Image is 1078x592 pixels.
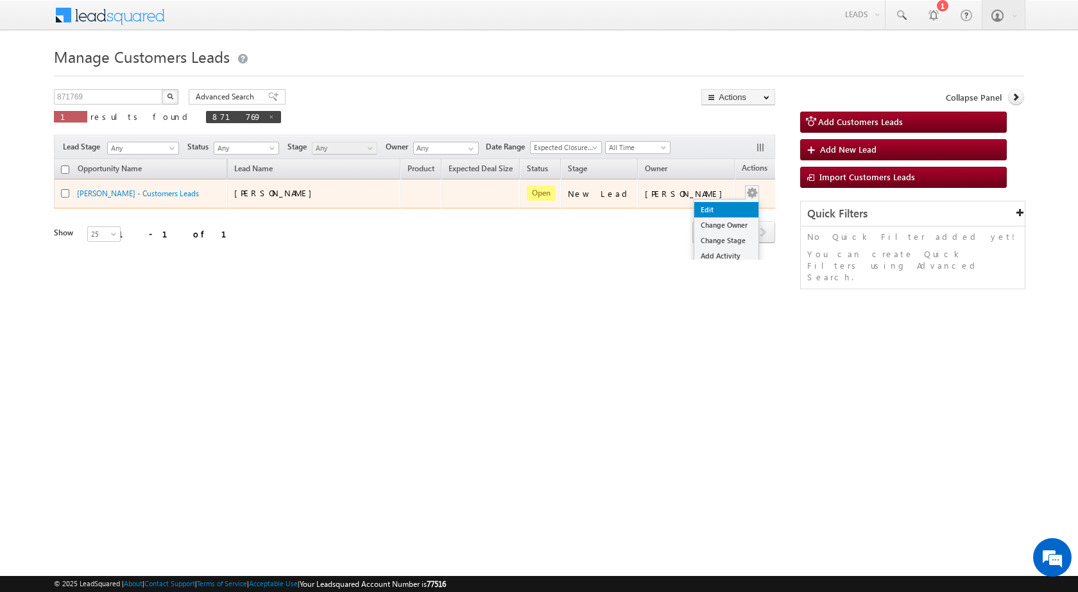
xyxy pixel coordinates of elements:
span: Manage Customers Leads [54,46,230,67]
a: Change Stage [694,233,758,248]
a: About [124,579,142,588]
span: Your Leadsquared Account Number is [300,579,446,589]
span: results found [90,111,193,122]
p: No Quick Filter added yet! [807,231,1018,242]
a: Expected Deal Size [442,162,519,178]
span: Any [214,142,275,154]
a: 25 [87,226,121,242]
span: Add Customers Leads [818,116,903,127]
div: Quick Filters [801,201,1025,226]
span: 871769 [212,111,262,122]
span: Any [312,142,373,154]
a: next [751,223,775,243]
div: Minimize live chat window [210,6,241,37]
span: Stage [287,141,312,153]
span: Lead Stage [63,141,105,153]
span: Open [527,185,556,201]
a: Add Activity [694,248,758,264]
em: Start Chat [175,395,233,412]
a: Edit [694,202,758,217]
span: Expected Deal Size [449,164,513,173]
div: [PERSON_NAME] [645,188,729,199]
a: Show All Items [461,142,477,155]
a: Terms of Service [197,579,247,588]
input: Type to Search [413,142,479,155]
div: 1 - 1 of 1 [118,226,242,241]
span: Actions [735,161,774,178]
span: Opportunity Name [78,164,142,173]
div: Show [54,227,77,239]
a: Acceptable Use [249,579,298,588]
span: Owner [386,141,413,153]
a: [PERSON_NAME] - Customers Leads [77,189,199,198]
p: You can create Quick Filters using Advanced Search. [807,248,1018,283]
a: Any [312,142,377,155]
a: Status [520,162,554,178]
span: Any [108,142,175,154]
span: Collapse Panel [946,92,1002,103]
a: Stage [561,162,594,178]
span: next [751,221,775,243]
span: Lead Name [228,162,279,178]
a: Expected Closure Date [530,141,602,154]
span: Advanced Search [196,91,258,103]
span: Import Customers Leads [819,171,915,182]
a: Any [107,142,179,155]
a: prev [692,223,716,243]
img: Search [167,93,173,99]
a: All Time [605,141,671,154]
span: Stage [568,164,587,173]
a: Change Owner [694,217,758,233]
span: © 2025 LeadSquared | | | | | [54,578,446,590]
a: Opportunity Name [71,162,148,178]
div: New Lead [568,188,632,199]
span: Product [407,164,434,173]
span: 25 [88,228,122,240]
span: Status [187,141,214,153]
span: Owner [645,164,667,173]
a: Any [214,142,279,155]
span: Date Range [486,141,530,153]
div: Chat with us now [67,67,216,84]
a: Contact Support [144,579,195,588]
span: 77516 [427,579,446,589]
input: Check all records [61,165,69,174]
span: [PERSON_NAME] [234,187,318,198]
span: prev [692,221,716,243]
span: 1 [60,111,81,122]
img: d_60004797649_company_0_60004797649 [22,67,54,84]
textarea: Type your message and hit 'Enter' [17,119,234,384]
span: All Time [606,142,667,153]
span: Add New Lead [820,144,877,155]
button: Actions [701,89,775,105]
span: Expected Closure Date [531,142,597,153]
